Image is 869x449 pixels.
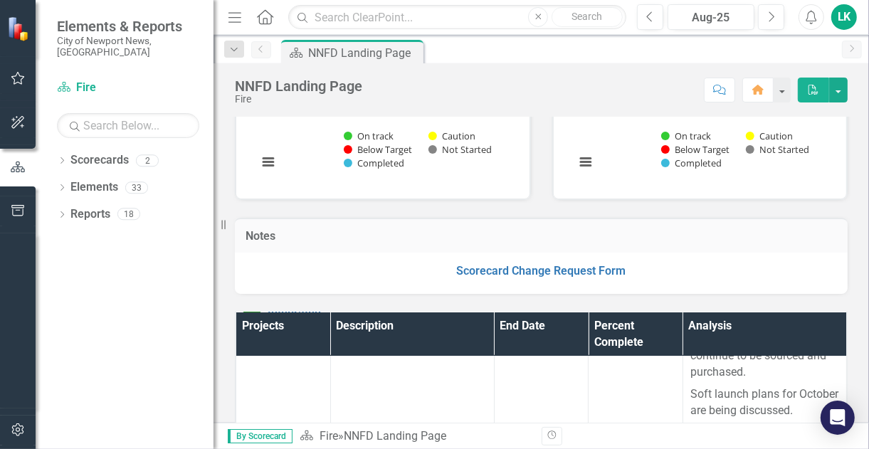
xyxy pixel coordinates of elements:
p: Soft launch plans for October are being discussed. [690,384,839,422]
div: NNFD Landing Page [344,429,446,443]
button: Show On track [661,130,712,142]
text: Caution [442,130,475,142]
div: » [300,428,531,445]
button: View chart menu, Chart [576,152,596,171]
a: Fire [320,429,338,443]
div: 2 [136,154,159,167]
div: Fire [235,94,362,105]
small: City of Newport News, [GEOGRAPHIC_DATA] [57,35,199,58]
div: Aug-25 [673,9,749,26]
div: 18 [117,208,140,221]
text: Not Started [442,143,492,156]
div: Open Intercom Messenger [821,401,855,435]
button: Aug-25 [668,4,754,30]
h3: Notes [246,230,837,243]
button: Show Below Target [344,143,413,155]
button: Show On track [344,130,394,142]
a: Elements [70,179,118,196]
button: Show Caution [746,130,792,142]
button: Show Below Target [661,143,730,155]
span: Elements & Reports [57,18,199,35]
div: NNFD Landing Page [308,44,420,62]
button: LK [831,4,857,30]
span: Search [572,11,603,22]
button: Search [552,7,623,27]
button: Show Not Started [428,143,491,155]
button: Show Completed [661,157,721,169]
a: Fire [57,80,199,96]
img: ClearPoint Strategy [7,16,32,41]
input: Search ClearPoint... [288,5,626,30]
button: Show Not Started [746,143,809,155]
input: Search Below... [57,113,199,138]
button: Show Completed [344,157,404,169]
div: 33 [125,181,148,194]
button: Show Caution [428,130,475,142]
text: Not Started [759,143,809,156]
a: Reports [70,206,110,223]
div: NNFD Landing Page [235,78,362,94]
button: View chart menu, Chart [258,152,278,171]
span: By Scorecard [228,429,293,443]
text: Caution [759,130,792,142]
a: Scorecard Change Request Form [457,264,626,278]
a: Scorecards [70,152,129,169]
